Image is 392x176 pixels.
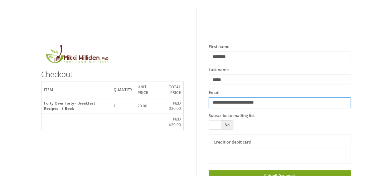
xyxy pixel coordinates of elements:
[111,98,135,114] td: 1
[41,82,111,98] th: Item
[41,98,111,114] th: Forty Over Forty - Breakfast Recipes - E-Book
[218,150,342,155] iframe: Secure card payment input frame
[221,120,233,129] span: No
[209,113,255,119] label: Subscribe to mailing list
[135,82,158,98] th: Unit price
[209,67,229,73] label: Last name
[41,44,112,67] img: MikkiLogoMain.png
[214,139,251,145] label: Credit or debit card
[41,70,183,78] h3: Checkout
[135,98,158,114] td: 20.00
[158,98,183,114] td: NZD $20.00
[158,82,183,98] th: Total price
[209,90,220,96] label: Email
[111,82,135,98] th: Quantity
[209,44,229,50] label: First name
[158,114,183,130] td: NZD $20.00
